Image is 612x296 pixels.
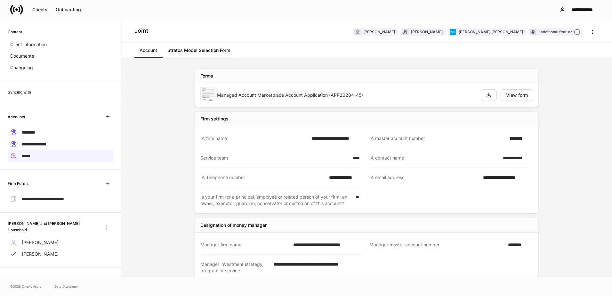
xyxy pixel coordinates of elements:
div: Onboarding [56,7,81,12]
div: View form [506,93,528,97]
div: [PERSON_NAME] [411,29,443,35]
p: [PERSON_NAME] [22,239,59,246]
h6: Content [8,29,22,35]
div: Managed Account Marketplace Account Application (APP20284-45) [217,92,476,98]
div: IA email address [369,174,479,181]
button: Clients [28,4,52,15]
p: Changelog [10,64,33,71]
div: Designation of money manager [200,222,267,228]
a: Stratos Model Selection Form [162,43,235,58]
div: Manager investment strategy, program or service [200,261,270,274]
h6: [PERSON_NAME] and [PERSON_NAME] Household [8,220,95,233]
img: charles-schwab-BFYFdbvS.png [450,29,456,35]
div: Manager master account number [369,242,504,248]
a: Account [134,43,162,58]
a: [PERSON_NAME] [8,248,114,260]
a: [PERSON_NAME] [8,237,114,248]
div: IA master account number [369,135,505,142]
div: Manager firm name [200,242,289,248]
div: 1 additional feature [539,29,580,36]
div: IA contact name [369,155,499,161]
div: [PERSON_NAME] [PERSON_NAME] [459,29,523,35]
p: Client information [10,41,47,48]
h6: Syncing with [8,89,31,95]
span: © 2025 OneAdvisory [10,284,42,289]
div: Clients [32,7,47,12]
p: [PERSON_NAME] [22,251,59,257]
h4: Joint [134,27,148,35]
div: [PERSON_NAME] [363,29,395,35]
button: View form [501,89,533,101]
div: Forms [200,73,213,79]
div: Firm settings [200,116,229,122]
div: IA firm name [200,135,308,142]
a: Documents [8,50,114,62]
div: Is your firm (or a principal, employee or related person of your firm) an owner, executor, guardi... [200,194,352,207]
h6: Firm Forms [8,180,28,186]
a: Data Disclaimer [54,284,78,289]
button: Onboarding [52,4,85,15]
a: Client information [8,39,114,50]
a: Changelog [8,62,114,73]
h6: Accounts [8,114,25,120]
p: Documents [10,53,34,59]
div: IA Telephone number [200,174,325,181]
div: Service team [200,155,349,161]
